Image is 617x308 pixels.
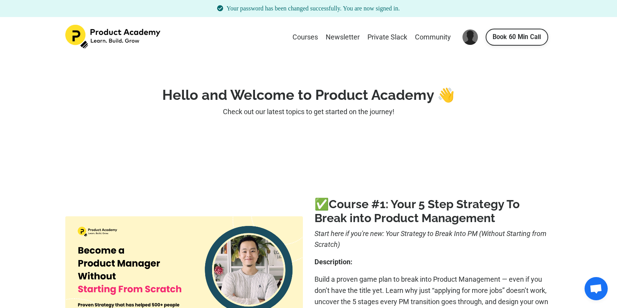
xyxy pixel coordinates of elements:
[314,229,546,249] i: Start here if you're new: Your Strategy to Break Into PM (Without Starting from Scratch)
[292,32,318,43] a: Courses
[585,277,608,300] div: Open chat
[462,29,478,45] img: User Avatar
[326,32,360,43] a: Newsletter
[65,3,552,14] h5: Your password has been changed successfully. You are now signed in.
[65,106,552,118] p: Check out our latest topics to get started on the journey!
[162,87,455,103] strong: Hello and Welcome to Product Academy 👋
[65,25,162,49] img: Product Academy Logo
[486,29,548,46] a: Book 60 Min Call
[314,197,520,225] a: 1: Your 5 Step Strategy To Break into Product Management
[367,32,407,43] a: Private Slack
[314,258,352,266] b: Description:
[329,197,380,211] a: Course #
[314,197,380,211] b: ✅
[415,32,451,43] a: Community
